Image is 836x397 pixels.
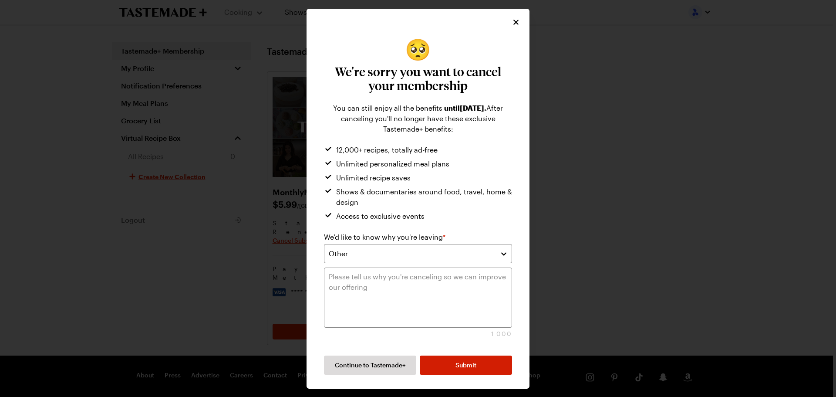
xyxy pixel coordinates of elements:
[324,232,445,242] label: We'd like to know why you're leaving
[336,211,425,221] span: Access to exclusive events
[336,159,449,169] span: Unlimited personalized meal plans
[324,329,512,338] div: 1000
[329,248,348,259] span: Other
[405,38,431,59] span: pleading face emoji
[335,361,406,370] span: Continue to Tastemade+
[336,145,438,155] span: 12,000+ recipes, totally ad-free
[324,103,512,134] div: You can still enjoy all the benefits After canceling you'll no longer have these exclusive Tastem...
[455,361,476,370] span: Submit
[511,17,521,27] button: Close
[336,173,411,183] span: Unlimited recipe saves
[420,356,512,375] button: Submit
[336,187,512,207] span: Shows & documentaries around food, travel, home & design
[324,64,512,92] h3: We're sorry you want to cancel your membership
[324,244,512,263] button: Other
[444,104,486,112] span: until [DATE] .
[324,356,416,375] button: Continue to Tastemade+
